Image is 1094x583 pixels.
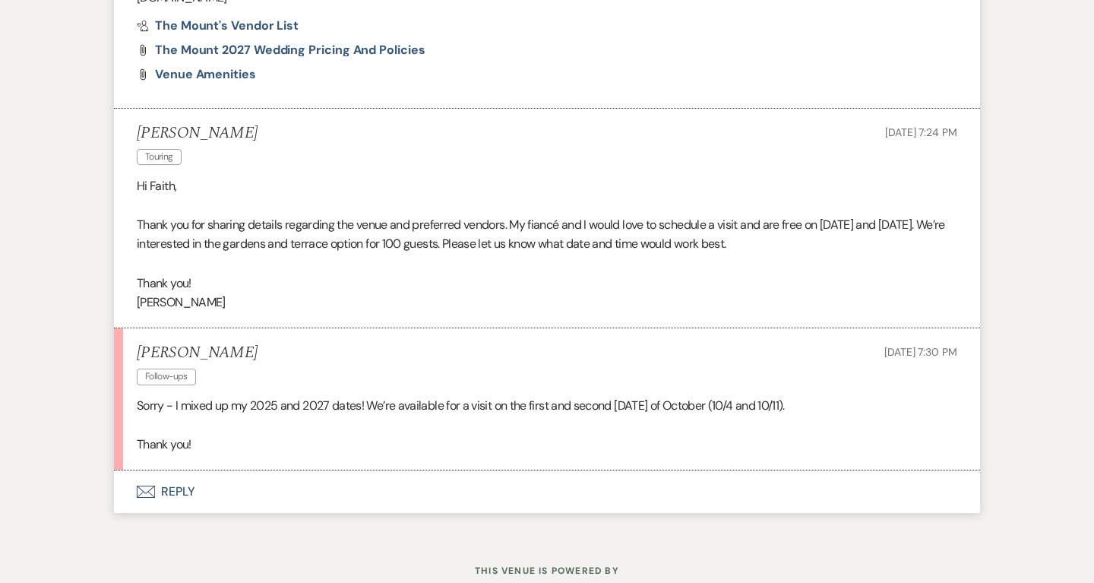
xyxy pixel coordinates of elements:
[137,215,957,254] p: Thank you for sharing details regarding the venue and preferred vendors. My fiancé and I would lo...
[155,66,256,82] span: Venue Amenities
[137,124,258,143] h5: [PERSON_NAME]
[155,44,425,56] a: The Mount 2027 Wedding Pricing and Policies
[137,149,182,165] span: Touring
[137,20,299,32] a: The Mount's Vendor List
[137,176,957,196] p: Hi Faith,
[114,471,980,513] button: Reply
[137,274,957,293] p: Thank you!
[155,68,256,81] a: Venue Amenities
[884,345,957,359] span: [DATE] 7:30 PM
[155,17,299,33] span: The Mount's Vendor List
[155,42,425,58] span: The Mount 2027 Wedding Pricing and Policies
[137,396,957,416] p: Sorry - I mixed up my 2025 and 2027 dates! We’re available for a visit on the first and second [D...
[885,125,957,139] span: [DATE] 7:24 PM
[137,293,957,312] p: [PERSON_NAME]
[137,435,957,455] p: Thank you!
[137,369,196,385] span: Follow-ups
[137,344,258,363] h5: [PERSON_NAME]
